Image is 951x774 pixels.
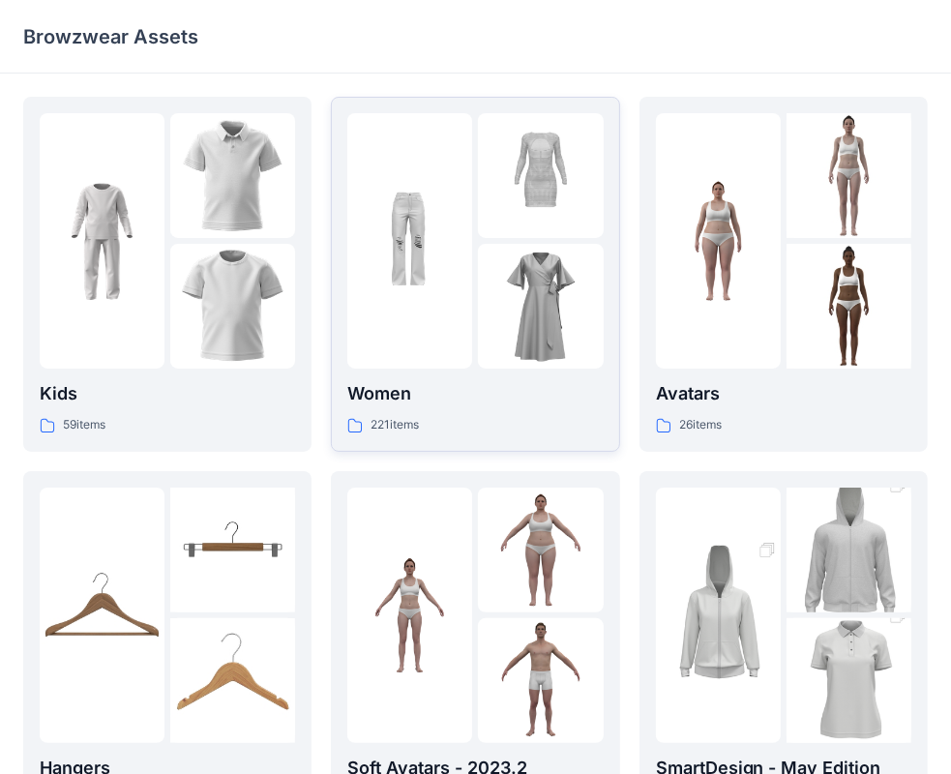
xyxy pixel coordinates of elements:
img: folder 2 [170,488,295,612]
img: folder 3 [478,618,603,743]
img: folder 3 [478,244,603,369]
p: 59 items [63,415,105,435]
a: folder 1folder 2folder 3Women221items [331,97,619,452]
img: folder 1 [656,179,781,304]
img: folder 3 [787,244,911,369]
img: folder 1 [347,552,472,677]
img: folder 3 [170,244,295,369]
p: Women [347,380,603,407]
p: Browzwear Assets [23,23,198,50]
img: folder 1 [656,521,781,709]
img: folder 2 [478,113,603,238]
img: folder 2 [787,113,911,238]
p: Avatars [656,380,911,407]
img: folder 2 [787,457,911,644]
img: folder 2 [478,488,603,612]
p: 26 items [679,415,722,435]
img: folder 1 [40,552,164,677]
img: folder 1 [347,179,472,304]
a: folder 1folder 2folder 3Avatars26items [639,97,928,452]
img: folder 1 [40,179,164,304]
a: folder 1folder 2folder 3Kids59items [23,97,312,452]
img: folder 2 [170,113,295,238]
p: 221 items [371,415,419,435]
p: Kids [40,380,295,407]
img: folder 3 [170,618,295,743]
